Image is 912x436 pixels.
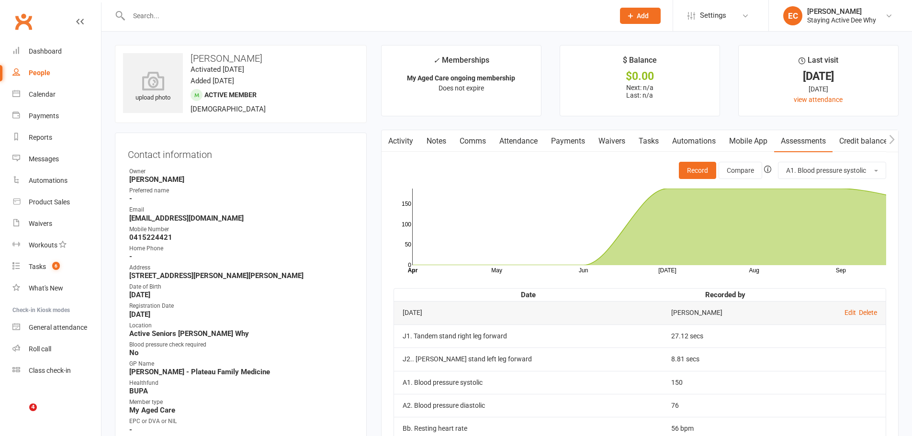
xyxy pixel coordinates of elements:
div: Roll call [29,345,51,353]
a: view attendance [794,96,843,103]
a: Waivers [592,130,632,152]
div: Member type [129,398,354,407]
a: Product Sales [12,191,101,213]
a: Mobile App [722,130,774,152]
span: Settings [700,5,726,26]
div: [PERSON_NAME] [807,7,876,16]
a: Credit balance [833,130,894,152]
div: Payments [29,112,59,120]
td: 27.12 secs [663,324,788,347]
div: [DATE] [747,84,889,94]
a: Activity [382,130,420,152]
div: Reports [29,134,52,141]
div: Dashboard [29,47,62,55]
span: [DEMOGRAPHIC_DATA] [191,105,266,113]
td: 8.81 secs [663,347,788,370]
div: Memberships [433,54,489,72]
strong: [DATE] [129,291,354,299]
div: Mobile Number [129,225,354,234]
a: Calendar [12,84,101,105]
span: 4 [29,403,37,411]
button: Record [679,162,716,179]
a: Waivers [12,213,101,235]
div: Preferred name [129,186,354,195]
div: Class check-in [29,367,71,374]
div: Tasks [29,263,46,270]
a: Class kiosk mode [12,360,101,381]
div: [DATE] [403,309,654,316]
a: Workouts [12,235,101,256]
iframe: Intercom live chat [10,403,33,426]
strong: No [129,348,354,357]
a: Automations [665,130,722,152]
a: Automations [12,170,101,191]
th: Recorded by [663,289,788,301]
td: J1. Tandem stand right leg forward [394,324,663,347]
div: GP Name [129,359,354,369]
a: Reports [12,127,101,148]
button: Add [620,8,661,24]
span: Active member [204,91,257,99]
div: upload photo [123,71,183,103]
td: 150 [663,371,788,394]
div: [DATE] [747,71,889,81]
div: General attendance [29,324,87,331]
div: People [29,69,50,77]
td: 76 [663,394,788,417]
a: Dashboard [12,41,101,62]
div: Email [129,205,354,214]
a: Tasks 6 [12,256,101,278]
h3: [PERSON_NAME] [123,53,359,64]
strong: My Aged Care ongoing membership [407,74,515,82]
strong: - [129,425,354,434]
time: Added [DATE] [191,77,234,85]
div: $ Balance [623,54,657,71]
a: General attendance kiosk mode [12,317,101,338]
a: Clubworx [11,10,35,34]
div: Date of Birth [129,282,354,291]
th: Date [394,289,663,301]
div: Staying Active Dee Why [807,16,876,24]
a: Payments [12,105,101,127]
a: Tasks [632,130,665,152]
div: Blood pressure check required [129,340,354,349]
time: Activated [DATE] [191,65,244,74]
td: J2.. [PERSON_NAME] stand left leg forward [394,347,663,370]
div: Last visit [799,54,838,71]
h3: Contact information [128,145,354,160]
td: A1. Blood pressure systolic [394,371,663,394]
div: Waivers [29,220,52,227]
button: Compare [719,162,762,179]
div: Home Phone [129,244,354,253]
strong: 0415224421 [129,233,354,242]
a: People [12,62,101,84]
strong: Active Seniors [PERSON_NAME] Why [129,329,354,338]
strong: [STREET_ADDRESS][PERSON_NAME][PERSON_NAME] [129,271,354,280]
a: Attendance [493,130,544,152]
strong: [PERSON_NAME] - Plateau Family Medicine [129,368,354,376]
div: Owner [129,167,354,176]
div: $0.00 [569,71,711,81]
div: Automations [29,177,68,184]
strong: [PERSON_NAME] [129,175,354,184]
a: Delete [859,309,877,316]
a: Assessments [774,130,833,152]
div: EPC or DVA or NIL [129,417,354,426]
p: Next: n/a Last: n/a [569,84,711,99]
strong: My Aged Care [129,406,354,414]
a: Edit [844,309,856,316]
div: Location [129,321,354,330]
td: A2. Blood pressure diastolic [394,394,663,417]
div: Workouts [29,241,57,249]
strong: BUPA [129,387,354,395]
span: Does not expire [439,84,484,92]
strong: - [129,252,354,261]
input: Search... [126,9,608,22]
div: Messages [29,155,59,163]
div: Healthfund [129,379,354,388]
td: [PERSON_NAME] [663,301,788,324]
div: Product Sales [29,198,70,206]
strong: [DATE] [129,310,354,319]
i: ✓ [433,56,439,65]
a: Notes [420,130,453,152]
